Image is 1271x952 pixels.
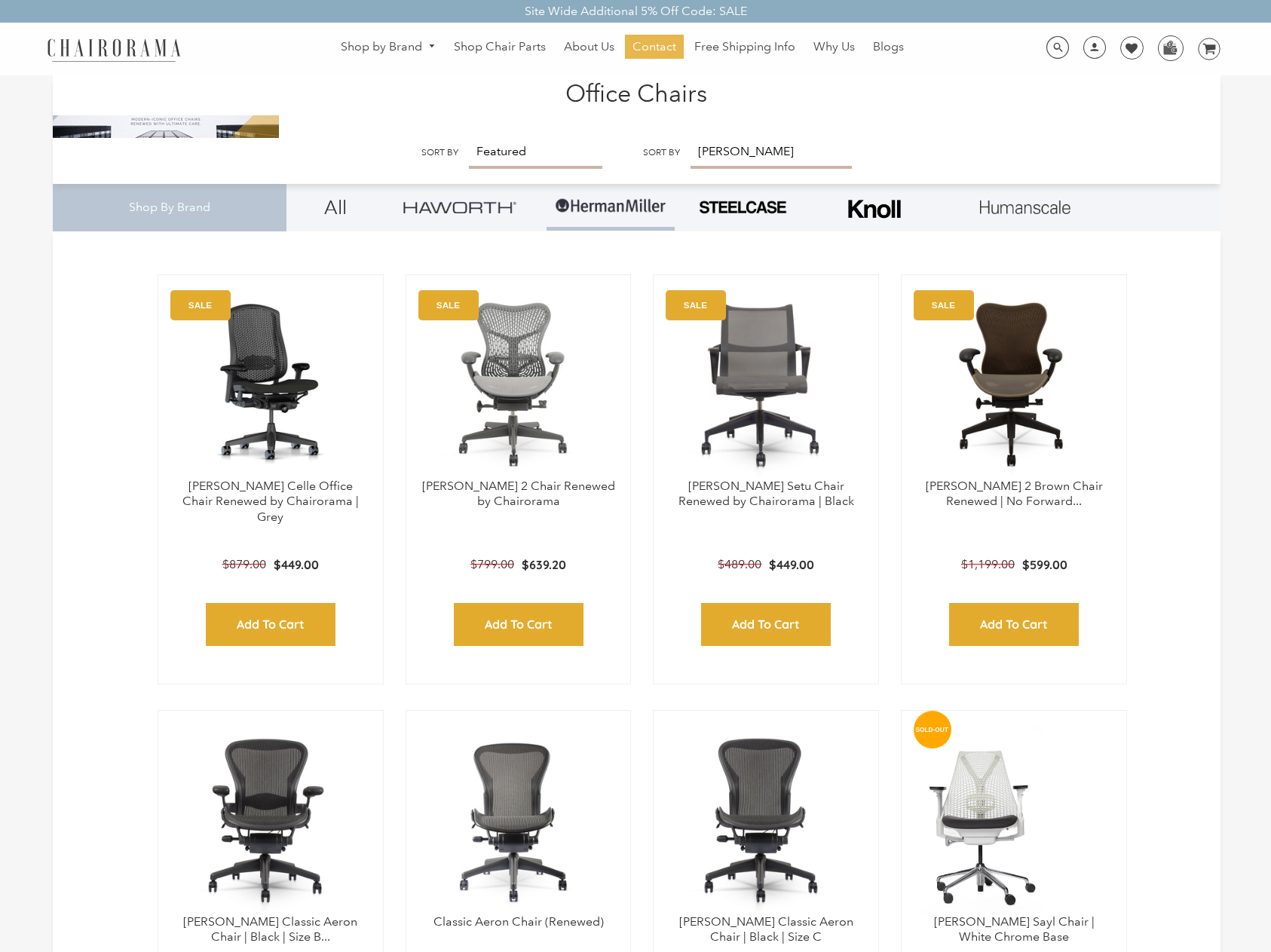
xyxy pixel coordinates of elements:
text: SALE [932,300,955,310]
img: Herman Miller Celle Office Chair Renewed by Chairorama | Grey - chairorama [173,290,368,479]
a: About Us [556,35,622,59]
img: Herman Miller Classic Aeron Chair | Black | Size B (Renewed) - chairorama [173,726,362,914]
img: Group_4be16a4b-c81a-4a6e-a540-764d0a8faf6e.png [403,201,516,213]
label: Sort by [643,147,680,158]
a: Herman Miller Celle Office Chair Renewed by Chairorama | Grey - chairorama Herman Miller Celle Of... [173,290,368,479]
a: Why Us [806,35,862,59]
text: SALE [684,300,707,310]
label: Sort by [421,147,458,158]
a: Shop Chair Parts [446,35,553,59]
div: Shop By Brand [53,184,286,231]
a: Contact [625,35,684,59]
a: Classic Aeron Chair (Renewed) - chairorama Classic Aeron Chair (Renewed) - chairorama [421,726,616,914]
a: Shop by Brand [333,35,443,59]
img: Herman Miller Mirra 2 Chair Renewed by Chairorama - chairorama [421,290,610,479]
span: $449.00 [769,557,814,572]
a: Blogs [865,35,911,59]
a: Free Shipping Info [687,35,803,59]
text: SALE [436,300,459,310]
a: [PERSON_NAME] 2 Chair Renewed by Chairorama [422,479,615,509]
span: Blogs [873,39,904,55]
span: $449.00 [274,557,319,572]
span: $879.00 [222,557,266,571]
a: Herman Miller Classic Aeron Chair | Black | Size B (Renewed) - chairorama Herman Miller Classic A... [173,726,368,914]
input: Add to Cart [701,603,831,646]
span: $639.20 [522,557,566,572]
a: Herman Miller Mirra 2 Chair Renewed by Chairorama - chairorama Herman Miller Mirra 2 Chair Renewe... [421,290,616,479]
a: Herman Miller Classic Aeron Chair | Black | Size C - chairorama Herman Miller Classic Aeron Chair... [669,726,863,914]
a: [PERSON_NAME] Celle Office Chair Renewed by Chairorama | Grey [182,479,359,525]
img: PHOTO-2024-07-09-00-53-10-removebg-preview.png [697,199,788,216]
a: [PERSON_NAME] Classic Aeron Chair | Black | Size B... [183,914,357,944]
a: [PERSON_NAME] Classic Aeron Chair | Black | Size C [679,914,853,944]
img: Frame_4.png [844,190,905,228]
span: Free Shipping Info [694,39,795,55]
a: All [298,184,373,231]
img: WhatsApp_Image_2024-07-12_at_16.23.01.webp [1159,36,1182,59]
a: Classic Aeron Chair (Renewed) [433,914,604,929]
span: Why Us [813,39,855,55]
span: Shop Chair Parts [454,39,546,55]
a: Herman Miller Setu Chair Renewed by Chairorama | Black - chairorama Herman Miller Setu Chair Rene... [669,290,863,479]
img: Herman Miller Classic Aeron Chair | Black | Size C - chairorama [669,726,857,914]
img: Group-1.png [554,184,667,229]
input: Add to Cart [949,603,1079,646]
a: Herman Miller Mirra 2 Brown Chair Renewed | No Forward Tilt | - chairorama Herman Miller Mirra 2 ... [917,290,1111,479]
span: $1,199.00 [961,557,1015,571]
img: Layer_1_1.png [980,201,1070,214]
span: About Us [564,39,614,55]
h1: Office Chairs [68,75,1205,108]
a: Herman Miller Sayl Chair | White Chrome Base - chairorama Herman Miller Sayl Chair | White Chrome... [917,726,1111,914]
a: [PERSON_NAME] Sayl Chair | White Chrome Base [934,914,1095,944]
a: [PERSON_NAME] 2 Brown Chair Renewed | No Forward... [926,479,1103,509]
span: $489.00 [718,557,761,571]
input: Add to Cart [454,603,583,646]
img: Herman Miller Setu Chair Renewed by Chairorama | Black - chairorama [669,290,857,479]
img: Herman Miller Sayl Chair | White Chrome Base - chairorama [917,726,1043,914]
span: $599.00 [1022,557,1067,572]
nav: DesktopNavigation [253,35,992,63]
input: Add to Cart [206,603,335,646]
span: Contact [632,39,676,55]
span: $799.00 [470,557,514,571]
a: [PERSON_NAME] Setu Chair Renewed by Chairorama | Black [678,479,854,509]
img: chairorama [38,36,189,63]
text: SOLD-OUT [916,725,949,733]
img: Classic Aeron Chair (Renewed) - chairorama [421,726,610,914]
img: Herman Miller Mirra 2 Brown Chair Renewed | No Forward Tilt | - chairorama [917,290,1105,479]
text: SALE [188,300,211,310]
